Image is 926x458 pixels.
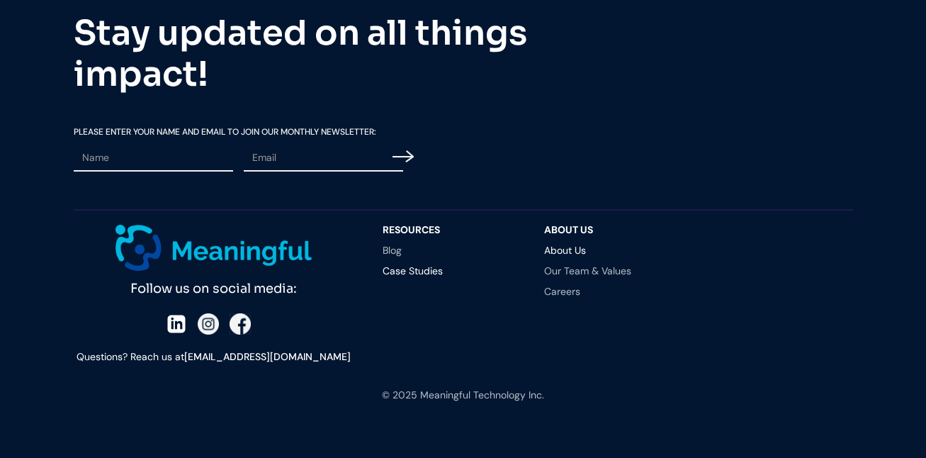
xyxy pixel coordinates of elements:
a: Careers [544,286,677,296]
input: Submit [393,140,414,174]
input: Email [244,145,403,172]
a: About Us [544,245,677,255]
h2: Stay updated on all things impact! [74,13,570,94]
a: Our Team & Values [544,266,677,276]
a: [EMAIL_ADDRESS][DOMAIN_NAME] [184,350,351,363]
div: Follow us on social media: [74,271,354,300]
form: Email Form [74,128,414,178]
input: Name [74,145,233,172]
a: Case Studies [383,266,516,276]
div: © 2025 Meaningful Technology Inc. [382,387,544,404]
a: Blog [383,245,516,255]
div: resources [383,225,516,235]
label: Please Enter your Name and email To Join our Monthly Newsletter: [74,128,414,136]
div: About Us [544,225,677,235]
div: Questions? Reach us at [74,349,354,366]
